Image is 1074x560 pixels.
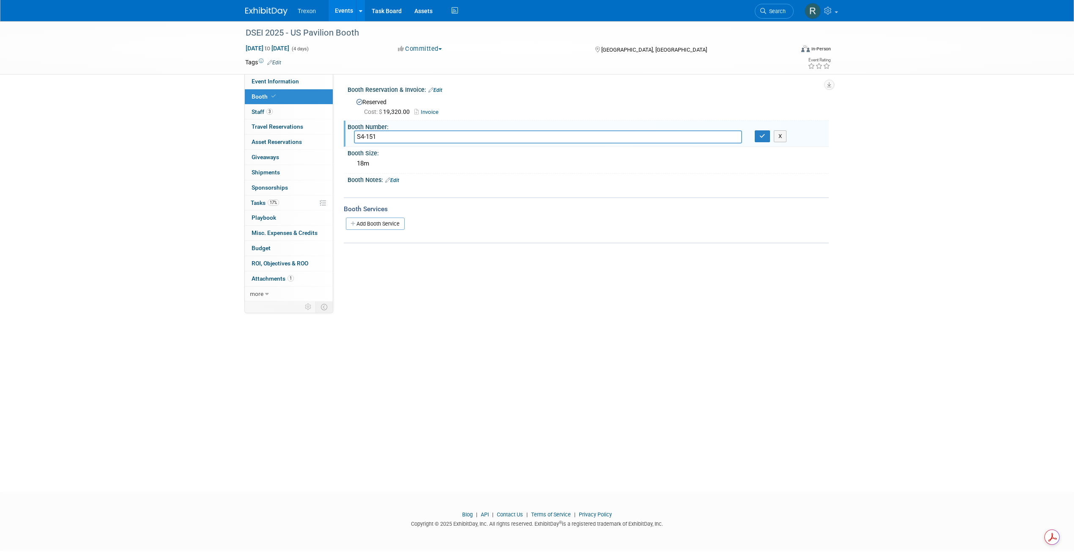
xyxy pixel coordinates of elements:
div: Booth Reservation & Invoice: [348,83,829,94]
a: Blog [462,511,473,518]
a: Misc. Expenses & Credits [245,226,333,240]
a: Terms of Service [531,511,571,518]
span: Budget [252,245,271,251]
span: | [490,511,496,518]
span: 1 [288,275,294,281]
i: Booth reservation complete [271,94,276,99]
div: Event Rating [808,58,830,62]
span: Sponsorships [252,184,288,191]
div: Booth Notes: [348,174,829,185]
a: Asset Reservations [245,135,333,149]
div: Booth Size: [348,147,829,157]
a: Add Booth Service [346,218,405,230]
span: 17% [268,199,279,206]
a: Search [755,4,794,19]
button: X [774,130,787,142]
a: Giveaways [245,150,333,165]
span: Trexon [298,8,316,14]
div: Reserved [354,96,822,116]
a: Booth [245,89,333,104]
button: Committed [395,44,445,53]
a: more [245,287,333,301]
div: DSEI 2025 - US Pavilion Booth [243,25,781,41]
div: Booth Services [344,204,829,214]
span: Travel Reservations [252,123,303,130]
span: Asset Reservations [252,138,302,145]
sup: ® [559,520,562,525]
span: 19,320.00 [364,108,413,115]
a: Edit [385,177,399,183]
img: Ryan Flores [805,3,821,19]
div: In-Person [811,46,831,52]
span: Giveaways [252,154,279,160]
img: Format-Inperson.png [801,45,810,52]
a: Edit [267,60,281,66]
span: more [250,290,263,297]
td: Toggle Event Tabs [316,301,333,312]
a: Contact Us [497,511,523,518]
span: | [572,511,578,518]
span: Search [766,8,786,14]
td: Tags [245,58,281,66]
span: | [474,511,479,518]
a: Staff3 [245,105,333,119]
td: Personalize Event Tab Strip [301,301,316,312]
a: Attachments1 [245,271,333,286]
a: Budget [245,241,333,256]
div: Booth Number: [348,121,829,131]
a: Sponsorships [245,180,333,195]
a: Tasks17% [245,196,333,210]
span: [GEOGRAPHIC_DATA], [GEOGRAPHIC_DATA] [601,47,707,53]
div: 18m [354,157,822,170]
span: [DATE] [DATE] [245,44,290,52]
a: Event Information [245,74,333,89]
span: | [524,511,530,518]
span: to [263,45,271,52]
span: Playbook [252,214,276,221]
span: (4 days) [291,46,309,52]
span: Booth [252,93,277,100]
div: Event Format [744,44,831,57]
span: Tasks [251,199,279,206]
a: Travel Reservations [245,119,333,134]
a: Edit [428,87,442,93]
img: ExhibitDay [245,7,288,16]
a: Privacy Policy [579,511,612,518]
a: Shipments [245,165,333,180]
span: Staff [252,108,273,115]
a: ROI, Objectives & ROO [245,256,333,271]
span: 3 [266,108,273,115]
span: Misc. Expenses & Credits [252,229,318,236]
a: API [481,511,489,518]
a: Playbook [245,210,333,225]
span: Shipments [252,169,280,176]
span: Cost: $ [364,108,383,115]
span: ROI, Objectives & ROO [252,260,308,267]
span: Attachments [252,275,294,282]
span: Event Information [252,78,299,85]
a: Invoice [414,109,443,115]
